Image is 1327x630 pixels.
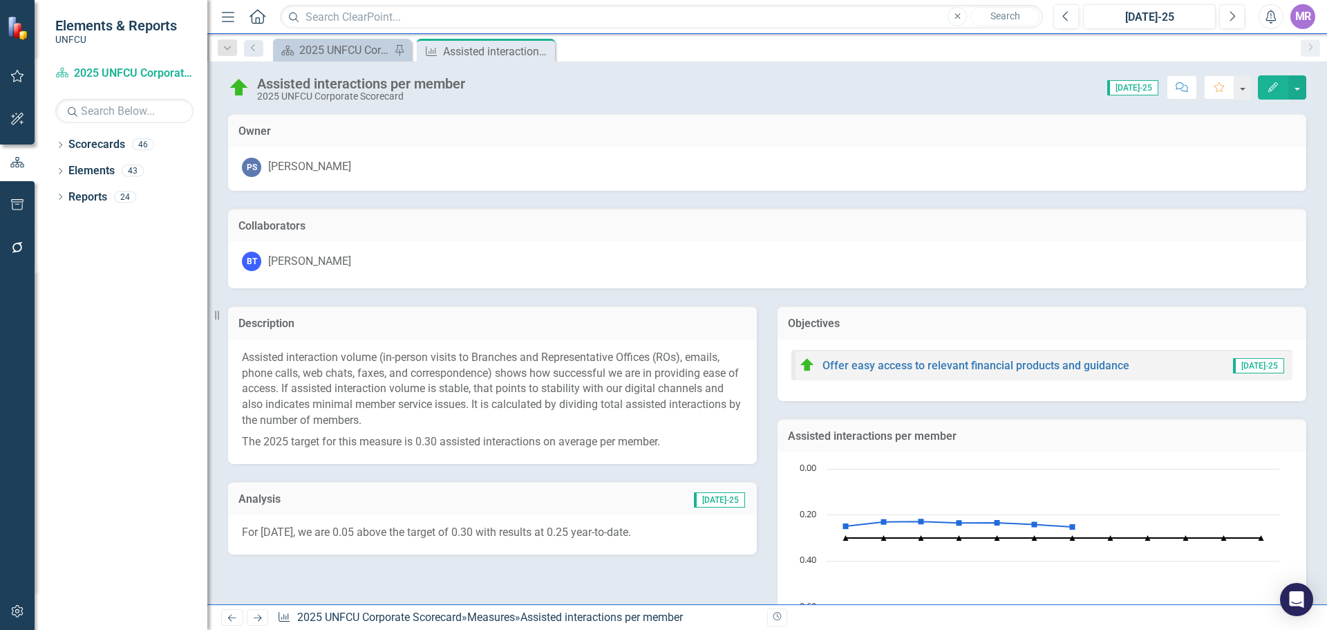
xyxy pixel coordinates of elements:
[242,158,261,177] div: PS
[55,66,194,82] a: 2025 UNFCU Corporate Scorecard
[919,519,924,525] path: Mar-25, 0.22872569. Actual.
[257,91,465,102] div: 2025 UNFCU Corporate Scorecard
[238,317,746,330] h3: Description
[228,77,250,99] img: On Target
[257,76,465,91] div: Assisted interactions per member
[299,41,390,59] div: 2025 UNFCU Corporate Balanced Scorecard
[1183,535,1189,541] path: Oct-25, 0.3. Target.
[995,535,1000,541] path: May-25, 0.3. Target.
[114,191,136,203] div: 24
[800,600,816,612] text: 0.60
[242,432,743,450] p: The 2025 target for this measure is 0.30 assisted interactions on average per member.
[55,99,194,123] input: Search Below...
[238,493,464,506] h3: Analysis
[1088,9,1211,26] div: [DATE]-25
[843,535,1264,541] g: Target, line 2 of 2 with 12 data points.
[1221,535,1227,541] path: Nov-25, 0.3. Target.
[1032,522,1037,528] path: Jun-25, 0.2415124. Actual.
[788,430,1296,443] h3: Assisted interactions per member
[276,41,390,59] a: 2025 UNFCU Corporate Balanced Scorecard
[843,524,849,529] path: Jan-25, 0.24933748. Actual.
[238,125,1296,138] h3: Owner
[843,519,1075,530] g: Actual, line 1 of 2 with 12 data points.
[122,165,144,177] div: 43
[268,254,351,270] div: [PERSON_NAME]
[467,611,515,624] a: Measures
[800,553,816,566] text: 0.40
[843,535,849,541] path: Jan-25, 0.3. Target.
[694,492,745,508] span: [DATE]-25
[1108,535,1113,541] path: Aug-25, 0.3. Target.
[799,357,816,373] img: On Target
[1107,80,1158,95] span: [DATE]-25
[132,139,154,151] div: 46
[268,159,351,175] div: [PERSON_NAME]
[242,350,743,432] p: Assisted interaction volume (in-person visits to Branches and Representative Offices (ROs), email...
[68,137,125,153] a: Scorecards
[7,16,31,40] img: ClearPoint Strategy
[800,508,816,520] text: 0.20
[68,189,107,205] a: Reports
[55,34,177,45] small: UNFCU
[881,519,887,525] path: Feb-25, 0.23034086. Actual.
[881,535,887,541] path: Feb-25, 0.3. Target.
[55,17,177,34] span: Elements & Reports
[1070,524,1075,530] path: Jul-25, 0.25200255. Actual.
[238,220,1296,232] h3: Collaborators
[280,5,1043,29] input: Search ClearPoint...
[919,535,924,541] path: Mar-25, 0.3. Target.
[995,520,1000,526] path: May-25, 0.23379515. Actual.
[800,461,816,474] text: 0.00
[242,525,743,541] p: For [DATE], we are 0.05 above the target of 0.30 with results at 0.25 year-to-date.
[1259,535,1264,541] path: Dec-25, 0.3. Target.
[68,163,115,179] a: Elements
[822,359,1129,372] a: Offer easy access to relevant financial products and guidance
[957,535,962,541] path: Apr-25, 0.3. Target.
[990,10,1020,21] span: Search
[1280,583,1313,616] div: Open Intercom Messenger
[957,521,962,526] path: Apr-25, 0.2345049. Actual.
[1070,535,1075,541] path: Jul-25, 0.3. Target.
[788,317,1296,330] h3: Objectives
[277,610,757,626] div: » »
[242,252,261,271] div: BT
[520,611,683,624] div: Assisted interactions per member
[1083,4,1216,29] button: [DATE]-25
[1145,535,1151,541] path: Sep-25, 0.3. Target.
[297,611,462,624] a: 2025 UNFCU Corporate Scorecard
[1233,358,1284,373] span: [DATE]-25
[1032,535,1037,541] path: Jun-25, 0.3. Target.
[443,43,552,60] div: Assisted interactions per member
[970,7,1039,26] button: Search
[1290,4,1315,29] button: MR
